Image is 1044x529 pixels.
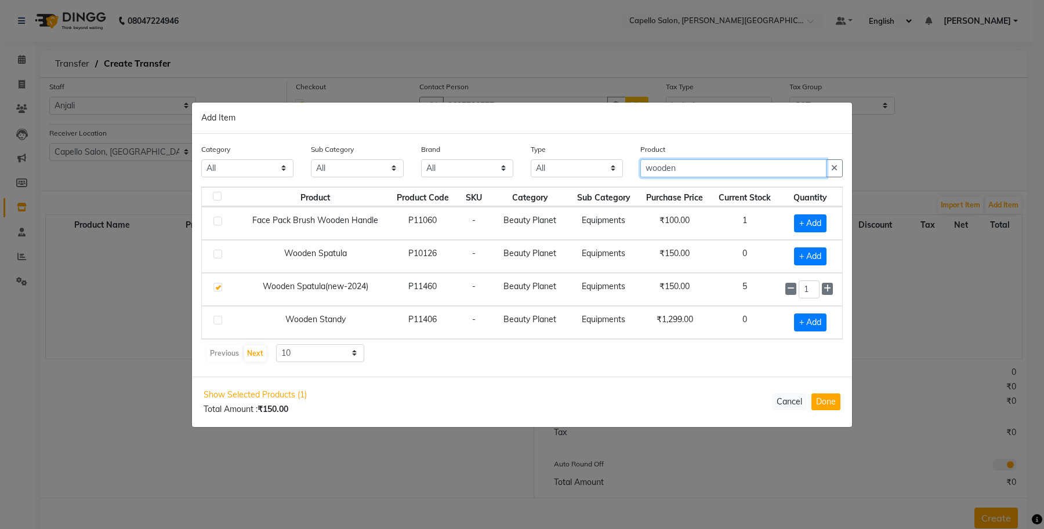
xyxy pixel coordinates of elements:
td: Equipments [569,240,639,273]
th: Sub Category [569,187,639,207]
td: Equipments [569,273,639,306]
td: ₹150.00 [639,240,711,273]
td: P10126 [389,240,456,273]
label: Type [531,144,546,155]
td: Beauty Planet [491,240,569,273]
td: 0 [710,306,778,339]
span: Total Amount : [204,404,288,414]
td: Beauty Planet [491,207,569,240]
td: - [456,273,491,306]
span: + Add [794,214,826,232]
button: Done [811,393,840,410]
td: - [456,306,491,339]
th: Current Stock [710,187,778,207]
td: 0 [710,240,778,273]
td: ₹1,299.00 [639,306,711,339]
th: Product Code [389,187,456,207]
input: Search or Scan Product [640,159,826,177]
button: Next [244,345,266,362]
td: Beauty Planet [491,273,569,306]
label: Category [201,144,230,155]
span: + Add [794,313,826,331]
label: Product [640,144,665,155]
td: 5 [710,273,778,306]
td: ₹150.00 [639,273,711,306]
th: SKU [456,187,491,207]
div: Add Item [192,103,852,134]
td: Wooden Standy [242,306,389,339]
th: Product [242,187,389,207]
td: Wooden Spatula(new-2024) [242,273,389,306]
td: Equipments [569,207,639,240]
td: Face Pack Brush Wooden Handle [242,207,389,240]
td: Equipments [569,306,639,339]
td: ₹100.00 [639,207,711,240]
td: - [456,207,491,240]
span: Show Selected Products (1) [204,389,307,401]
td: P11460 [389,273,456,306]
label: Brand [421,144,440,155]
label: Sub Category [311,144,354,155]
span: Purchase Price [646,192,703,203]
span: + Add [794,247,826,265]
b: ₹150.00 [258,404,288,414]
button: Cancel [772,393,807,410]
th: Quantity [778,187,842,207]
td: P11060 [389,207,456,240]
td: 1 [710,207,778,240]
td: P11406 [389,306,456,339]
td: Wooden Spatula [242,240,389,273]
td: Beauty Planet [491,306,569,339]
th: Category [491,187,569,207]
td: - [456,240,491,273]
